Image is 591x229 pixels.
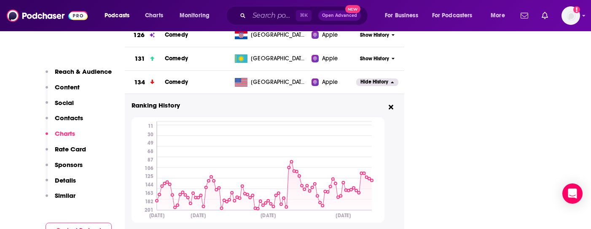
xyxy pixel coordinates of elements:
[385,10,418,22] span: For Business
[145,165,153,171] tspan: 106
[561,6,580,25] img: User Profile
[231,54,312,63] a: [GEOGRAPHIC_DATA]
[249,9,296,22] input: Search podcasts, credits, & more...
[148,123,153,129] tspan: 11
[312,78,356,86] a: Apple
[145,199,153,205] tspan: 182
[562,183,583,204] div: Open Intercom Messenger
[356,55,398,62] button: Show History
[125,47,165,70] a: 131
[165,55,188,62] a: Comedy
[165,78,188,86] a: Comedy
[427,9,485,22] button: open menu
[322,54,338,63] span: Apple
[125,71,165,94] a: 134
[251,31,306,39] span: Croatia
[234,6,376,25] div: Search podcasts, credits, & more...
[485,9,516,22] button: open menu
[133,30,144,40] h3: 126
[356,32,398,39] button: Show History
[573,6,580,13] svg: Add a profile image
[46,83,80,99] button: Content
[360,55,389,62] span: Show History
[46,176,76,192] button: Details
[312,31,356,39] a: Apple
[134,78,145,87] h3: 134
[322,78,338,86] span: Apple
[55,99,74,107] p: Social
[46,114,83,129] button: Contacts
[148,140,153,146] tspan: 49
[561,6,580,25] span: Logged in as antoine.jordan
[174,9,220,22] button: open menu
[145,207,153,213] tspan: 201
[261,213,276,219] tspan: [DATE]
[46,67,112,83] button: Reach & Audience
[55,67,112,75] p: Reach & Audience
[360,32,389,39] span: Show History
[55,161,83,169] p: Sponsors
[231,78,312,86] a: [GEOGRAPHIC_DATA]
[165,31,188,38] a: Comedy
[145,191,153,197] tspan: 163
[322,31,338,39] span: Apple
[55,145,86,153] p: Rate Card
[46,99,74,114] button: Social
[432,10,473,22] span: For Podcasters
[191,213,206,219] tspan: [DATE]
[251,78,306,86] span: United States
[296,10,312,21] span: ⌘ K
[99,9,140,22] button: open menu
[55,129,75,137] p: Charts
[356,78,398,86] button: Hide History
[105,10,129,22] span: Podcasts
[46,145,86,161] button: Rate Card
[46,191,75,207] button: Similar
[251,54,306,63] span: Kazakhstan
[145,174,153,180] tspan: 125
[125,24,165,47] a: 126
[132,101,384,110] h3: Ranking History
[231,31,312,39] a: [GEOGRAPHIC_DATA]
[55,83,80,91] p: Content
[134,54,145,64] h3: 131
[145,10,163,22] span: Charts
[46,129,75,145] button: Charts
[517,8,532,23] a: Show notifications dropdown
[148,132,153,137] tspan: 30
[318,11,361,21] button: Open AdvancedNew
[149,213,164,219] tspan: [DATE]
[491,10,505,22] span: More
[140,9,168,22] a: Charts
[561,6,580,25] button: Show profile menu
[312,54,356,63] a: Apple
[345,5,360,13] span: New
[55,114,83,122] p: Contacts
[55,176,76,184] p: Details
[55,191,75,199] p: Similar
[46,161,83,176] button: Sponsors
[322,13,357,18] span: Open Advanced
[360,78,388,86] span: Hide History
[7,8,88,24] img: Podchaser - Follow, Share and Rate Podcasts
[148,148,153,154] tspan: 68
[379,9,429,22] button: open menu
[538,8,551,23] a: Show notifications dropdown
[336,213,351,219] tspan: [DATE]
[180,10,210,22] span: Monitoring
[148,157,153,163] tspan: 87
[145,182,153,188] tspan: 144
